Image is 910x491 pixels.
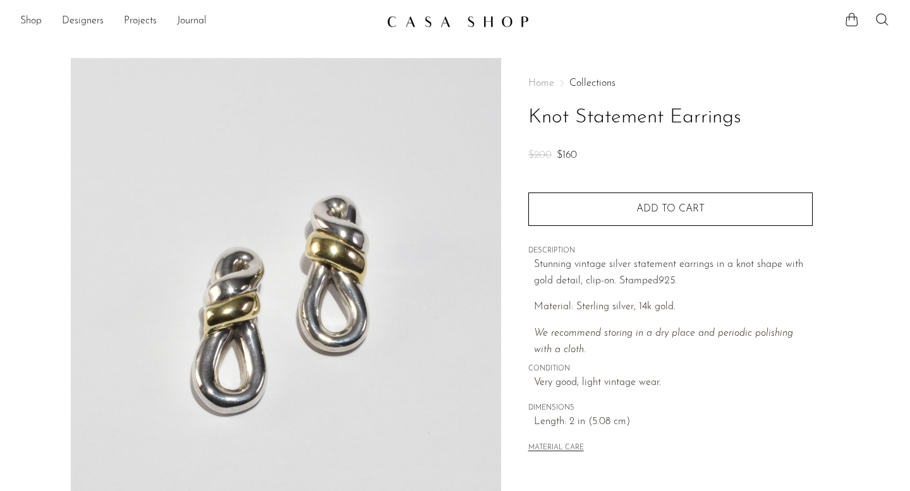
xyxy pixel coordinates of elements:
p: Material: Sterling silver, 14k gold. [534,299,813,316]
nav: Desktop navigation [20,11,377,32]
nav: Breadcrumbs [528,78,813,88]
span: $160 [557,150,577,160]
span: Very good; light vintage wear. [534,375,813,391]
a: Projects [124,13,157,30]
span: DIMENSIONS [528,403,813,414]
p: Stunning vintage silver statement earrings in a knot shape with gold detail, clip-on. Stamped [534,257,813,289]
a: Journal [177,13,207,30]
ul: NEW HEADER MENU [20,11,377,32]
button: MATERIAL CARE [528,444,584,453]
a: Designers [62,13,104,30]
span: DESCRIPTION [528,245,813,257]
h1: Knot Statement Earrings [528,102,813,134]
span: Home [528,78,554,88]
span: Length: 2 in (5.08 cm) [534,414,813,430]
a: Collections [569,78,616,88]
button: Add to cart [528,192,813,225]
span: $200 [528,150,552,160]
i: We recommend storing in a dry place and periodic polishing with a cloth. [534,328,793,355]
em: 925. [658,276,677,286]
span: Add to cart [636,204,705,214]
a: Shop [20,13,42,30]
span: CONDITION [528,364,813,375]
